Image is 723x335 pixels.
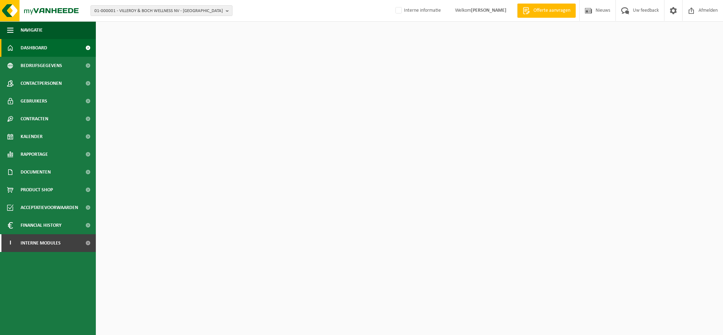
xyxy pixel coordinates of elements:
span: Kalender [21,128,43,145]
a: Offerte aanvragen [517,4,576,18]
span: Financial History [21,216,61,234]
span: Product Shop [21,181,53,199]
span: 01-000001 - VILLEROY & BOCH WELLNESS NV - [GEOGRAPHIC_DATA] [94,6,223,16]
label: Interne informatie [394,5,441,16]
span: Navigatie [21,21,43,39]
span: Rapportage [21,145,48,163]
span: Gebruikers [21,92,47,110]
button: 01-000001 - VILLEROY & BOCH WELLNESS NV - [GEOGRAPHIC_DATA] [91,5,232,16]
span: Acceptatievoorwaarden [21,199,78,216]
span: Contracten [21,110,48,128]
span: Documenten [21,163,51,181]
span: Contactpersonen [21,75,62,92]
span: Interne modules [21,234,61,252]
span: I [7,234,13,252]
span: Dashboard [21,39,47,57]
span: Offerte aanvragen [532,7,572,14]
span: Bedrijfsgegevens [21,57,62,75]
strong: [PERSON_NAME] [471,8,506,13]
